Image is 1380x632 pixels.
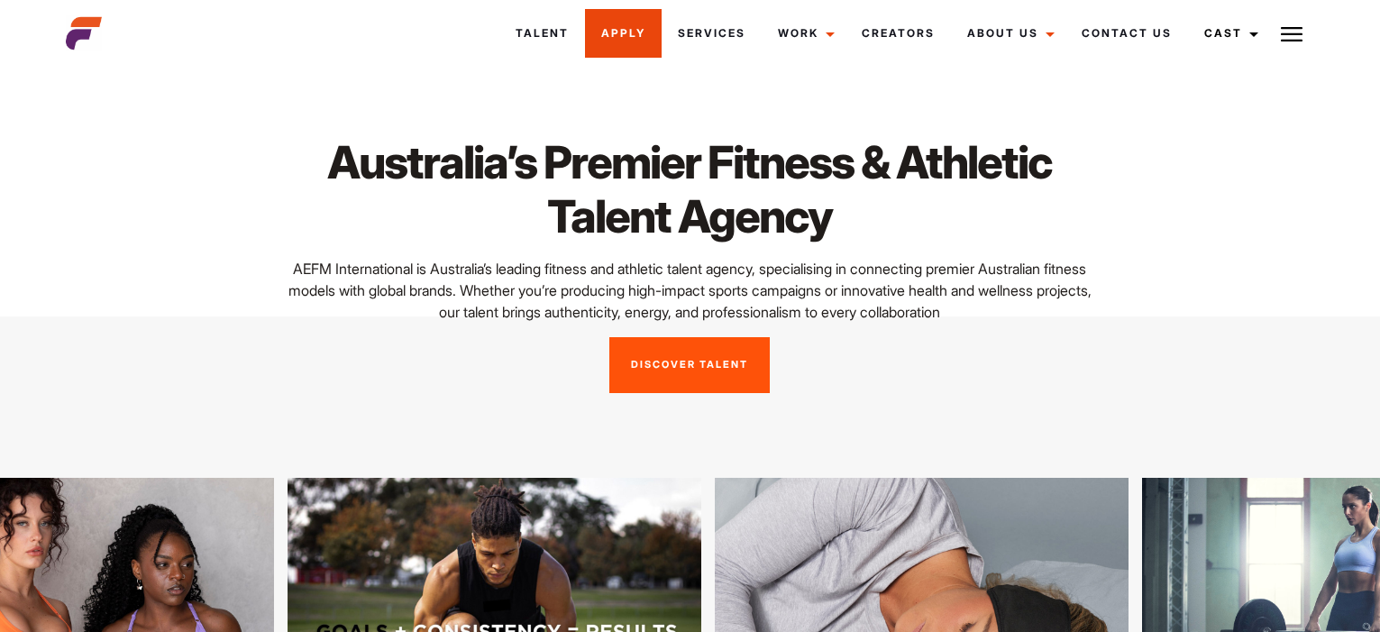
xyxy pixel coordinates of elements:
[1065,9,1188,58] a: Contact Us
[662,9,762,58] a: Services
[1188,9,1269,58] a: Cast
[278,258,1102,323] p: AEFM International is Australia’s leading fitness and athletic talent agency, specialising in con...
[609,337,770,393] a: Discover Talent
[66,15,102,51] img: cropped-aefm-brand-fav-22-square.png
[762,9,845,58] a: Work
[499,9,585,58] a: Talent
[845,9,951,58] a: Creators
[1281,23,1302,45] img: Burger icon
[278,135,1102,243] h1: Australia’s Premier Fitness & Athletic Talent Agency
[951,9,1065,58] a: About Us
[585,9,662,58] a: Apply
